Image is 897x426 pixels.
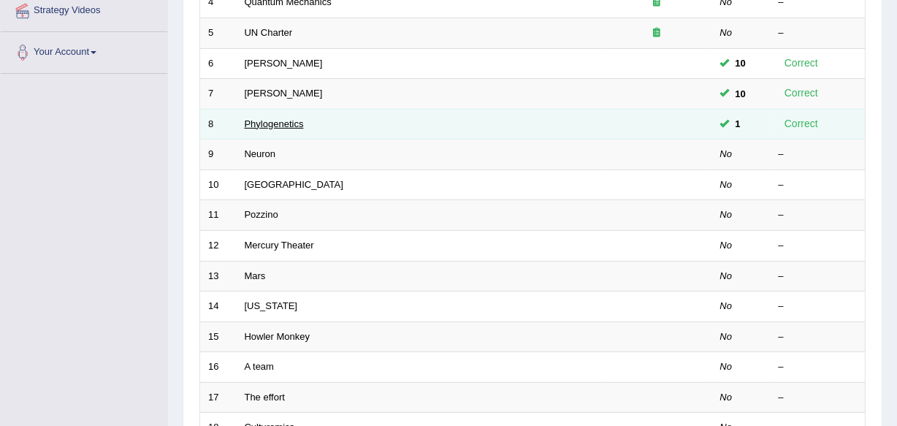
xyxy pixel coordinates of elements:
a: The effort [245,392,285,403]
em: No [720,209,733,220]
div: – [779,208,858,222]
div: – [779,26,858,40]
em: No [720,331,733,342]
a: Neuron [245,148,276,159]
td: 17 [200,382,237,413]
div: Correct [779,85,825,102]
div: – [779,300,858,313]
td: 9 [200,140,237,170]
em: No [720,179,733,190]
div: – [779,148,858,161]
a: A team [245,361,274,372]
a: [US_STATE] [245,300,297,311]
em: No [720,270,733,281]
div: – [779,239,858,253]
a: UN Charter [245,27,293,38]
div: – [779,391,858,405]
td: 5 [200,18,237,49]
td: 15 [200,322,237,352]
span: You cannot take this question anymore [730,86,752,102]
td: 13 [200,261,237,292]
span: You cannot take this question anymore [730,56,752,71]
a: Mercury Theater [245,240,314,251]
div: Correct [779,115,825,132]
div: Exam occurring question [611,26,704,40]
a: Mars [245,270,266,281]
a: Pozzino [245,209,278,220]
div: – [779,178,858,192]
td: 16 [200,352,237,383]
div: – [779,330,858,344]
a: Your Account [1,32,167,69]
td: 11 [200,200,237,231]
em: No [720,361,733,372]
em: No [720,27,733,38]
td: 14 [200,292,237,322]
a: [PERSON_NAME] [245,58,323,69]
td: 7 [200,79,237,110]
td: 12 [200,230,237,261]
a: [GEOGRAPHIC_DATA] [245,179,343,190]
em: No [720,300,733,311]
span: You can still take this question [730,116,747,132]
div: – [779,360,858,374]
em: No [720,148,733,159]
a: Phylogenetics [245,118,304,129]
div: Correct [779,55,825,72]
td: 6 [200,48,237,79]
td: 10 [200,170,237,200]
a: [PERSON_NAME] [245,88,323,99]
div: – [779,270,858,284]
em: No [720,392,733,403]
a: Howler Monkey [245,331,310,342]
td: 8 [200,109,237,140]
em: No [720,240,733,251]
